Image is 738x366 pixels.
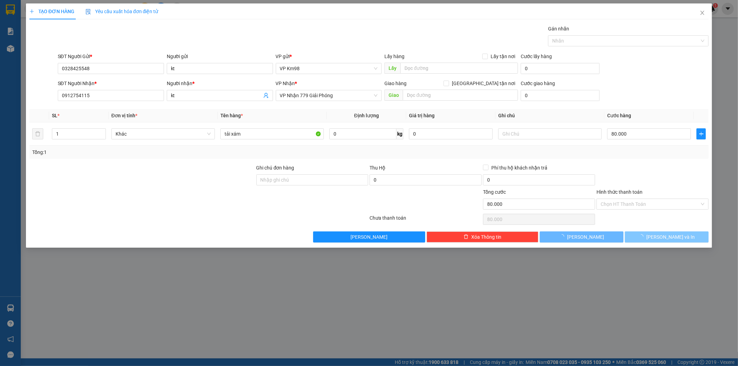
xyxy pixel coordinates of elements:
label: Ghi chú đơn hàng [256,165,294,171]
label: Cước lấy hàng [521,54,552,59]
div: SĐT Người Gửi [58,53,164,60]
button: plus [696,128,706,139]
div: Người nhận [167,80,273,87]
input: Cước giao hàng [521,90,600,101]
span: VP Km98 [280,63,378,74]
span: [PERSON_NAME] [567,233,604,241]
label: Gán nhãn [548,26,569,31]
span: plus [29,9,34,14]
span: up [100,130,104,134]
span: Đơn vị tính [111,113,137,118]
span: [GEOGRAPHIC_DATA] tận nơi [449,80,518,87]
span: [PERSON_NAME] [350,233,388,241]
span: Giao hàng [384,81,407,86]
span: plus [697,131,705,137]
span: user-add [263,93,269,98]
input: Cước lấy hàng [521,63,600,74]
span: down [100,135,104,139]
th: Ghi chú [495,109,604,122]
div: Người gửi [167,53,273,60]
button: [PERSON_NAME] và In [625,231,709,243]
input: Ghi Chú [498,128,602,139]
span: Khác [116,129,211,139]
span: loading [639,234,646,239]
span: Xóa Thông tin [471,233,501,241]
span: Increase Value [98,129,106,134]
span: Lấy tận nơi [488,53,518,60]
button: [PERSON_NAME] [540,231,623,243]
span: Lấy hàng [384,54,404,59]
input: Ghi chú đơn hàng [256,174,368,185]
span: Decrease Value [98,134,106,139]
span: Yêu cầu xuất hóa đơn điện tử [85,9,158,14]
label: Cước giao hàng [521,81,555,86]
span: TẠO ĐƠN HÀNG [29,9,74,14]
button: deleteXóa Thông tin [427,231,539,243]
span: Tên hàng [220,113,243,118]
input: VD: Bàn, Ghế [220,128,324,139]
span: Cước hàng [607,113,631,118]
button: delete [32,128,43,139]
div: Tổng: 1 [32,148,285,156]
button: Close [693,3,712,23]
span: Thu Hộ [370,165,385,171]
span: Định lượng [354,113,379,118]
div: Chưa thanh toán [369,214,483,226]
input: Dọc đường [400,63,518,74]
input: 0 [409,128,493,139]
input: Dọc đường [403,90,518,101]
span: [PERSON_NAME] và In [646,233,695,241]
span: Phí thu hộ khách nhận trả [489,164,550,172]
img: icon [85,9,91,15]
span: VP Nhận 779 Giải Phóng [280,90,378,101]
div: VP gửi [276,53,382,60]
span: SL [52,113,57,118]
span: delete [464,234,468,240]
span: close [700,10,705,16]
span: Lấy [384,63,400,74]
button: [PERSON_NAME] [313,231,425,243]
span: Giá trị hàng [409,113,435,118]
span: loading [559,234,567,239]
div: SĐT Người Nhận [58,80,164,87]
span: Giao [384,90,403,101]
span: Tổng cước [483,189,506,195]
span: kg [397,128,403,139]
span: VP Nhận [276,81,295,86]
label: Hình thức thanh toán [596,189,643,195]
